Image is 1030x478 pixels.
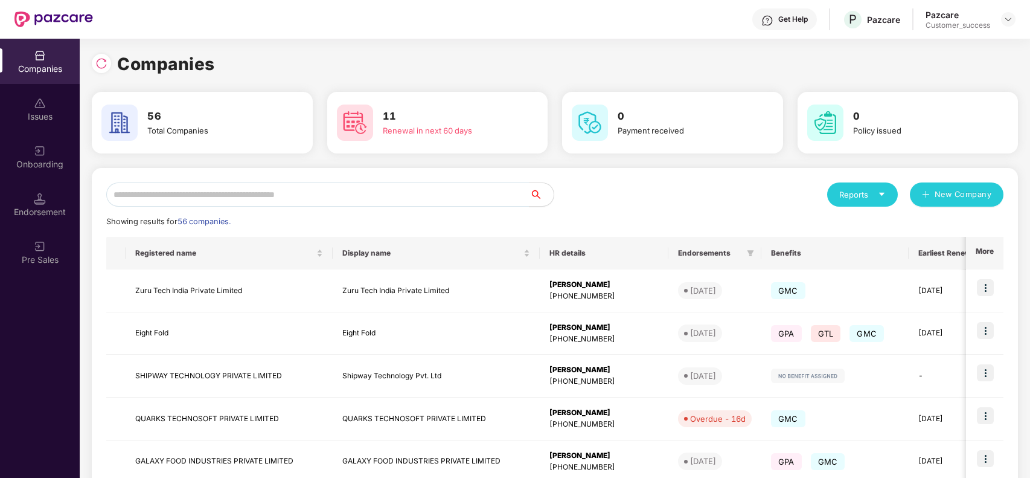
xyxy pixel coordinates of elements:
[867,14,900,25] div: Pazcare
[549,291,659,302] div: [PHONE_NUMBER]
[771,325,802,342] span: GPA
[178,217,231,226] span: 56 companies.
[935,189,992,201] span: New Company
[333,312,540,355] td: Eight Fold
[678,248,742,258] span: Endorsements
[690,455,716,467] div: [DATE]
[853,124,984,137] div: Policy issued
[549,450,659,462] div: [PERSON_NAME]
[549,419,659,430] div: [PHONE_NUMBER]
[771,369,845,383] img: svg+xml;base64,PHN2ZyB4bWxucz0iaHR0cDovL3d3dy53My5vcmcvMjAwMC9zdmciIHdpZHRoPSIxMjIiIGhlaWdodD0iMj...
[977,450,994,467] img: icon
[95,57,107,69] img: svg+xml;base64,PHN2ZyBpZD0iUmVsb2FkLTMyeDMyIiB4bWxucz0iaHR0cDovL3d3dy53My5vcmcvMjAwMC9zdmciIHdpZH...
[839,189,886,201] div: Reports
[878,190,886,198] span: caret-down
[147,109,278,124] h3: 56
[771,282,805,299] span: GMC
[101,105,138,141] img: svg+xml;base64,PHN2ZyB4bWxucz0iaHR0cDovL3d3dy53My5vcmcvMjAwMC9zdmciIHdpZHRoPSI2MCIgaGVpZ2h0PSI2MC...
[778,15,808,24] div: Get Help
[126,270,333,312] td: Zuru Tech India Private Limited
[34,241,46,253] img: svg+xml;base64,PHN2ZyB3aWR0aD0iMjAiIGhlaWdodD0iMjAiIHZpZXdCb3g9IjAgMCAyMCAyMCIgZmlsbD0ibm9uZSIgeG...
[126,237,333,270] th: Registered name
[549,364,659,376] div: [PERSON_NAME]
[909,398,987,441] td: [DATE]
[34,145,46,157] img: svg+xml;base64,PHN2ZyB3aWR0aD0iMjAiIGhlaWdodD0iMjAiIHZpZXdCb3g9IjAgMCAyMCAyMCIgZmlsbD0ibm9uZSIgeG...
[618,124,749,137] div: Payment received
[909,270,987,312] td: [DATE]
[690,327,716,339] div: [DATE]
[690,370,716,382] div: [DATE]
[549,334,659,345] div: [PHONE_NUMBER]
[922,190,930,200] span: plus
[761,237,909,270] th: Benefits
[909,237,987,270] th: Earliest Renewal
[910,182,1003,207] button: plusNew Company
[147,124,278,137] div: Total Companies
[549,376,659,387] div: [PHONE_NUMBER]
[34,50,46,62] img: svg+xml;base64,PHN2ZyBpZD0iQ29tcGFuaWVzIiB4bWxucz0iaHR0cDovL3d3dy53My5vcmcvMjAwMC9zdmciIHdpZHRoPS...
[549,322,659,334] div: [PERSON_NAME]
[690,285,716,297] div: [DATE]
[977,364,994,381] img: icon
[529,182,554,207] button: search
[977,322,994,339] img: icon
[529,190,554,199] span: search
[14,11,93,27] img: New Pazcare Logo
[106,217,231,226] span: Showing results for
[807,105,843,141] img: svg+xml;base64,PHN2ZyB4bWxucz0iaHR0cDovL3d3dy53My5vcmcvMjAwMC9zdmciIHdpZHRoPSI2MCIgaGVpZ2h0PSI2MC...
[909,355,987,398] td: -
[744,246,757,260] span: filter
[333,398,540,441] td: QUARKS TECHNOSOFT PRIVATE LIMITED
[549,462,659,473] div: [PHONE_NUMBER]
[1003,15,1013,24] img: svg+xml;base64,PHN2ZyBpZD0iRHJvcGRvd24tMzJ4MzIiIHhtbG5zPSJodHRwOi8vd3d3LnczLm9yZy8yMDAwL3N2ZyIgd2...
[966,237,1003,270] th: More
[811,325,841,342] span: GTL
[926,9,990,21] div: Pazcare
[977,407,994,424] img: icon
[337,105,373,141] img: svg+xml;base64,PHN2ZyB4bWxucz0iaHR0cDovL3d3dy53My5vcmcvMjAwMC9zdmciIHdpZHRoPSI2MCIgaGVpZ2h0PSI2MC...
[690,413,746,425] div: Overdue - 16d
[383,124,514,137] div: Renewal in next 60 days
[126,312,333,355] td: Eight Fold
[383,109,514,124] h3: 11
[549,279,659,291] div: [PERSON_NAME]
[618,109,749,124] h3: 0
[771,453,802,470] span: GPA
[811,453,845,470] span: GMC
[34,193,46,205] img: svg+xml;base64,PHN2ZyB3aWR0aD0iMTQuNSIgaGVpZ2h0PSIxNC41IiB2aWV3Qm94PSIwIDAgMTYgMTYiIGZpbGw9Im5vbm...
[926,21,990,30] div: Customer_success
[126,355,333,398] td: SHIPWAY TECHNOLOGY PRIVATE LIMITED
[117,51,215,77] h1: Companies
[540,237,668,270] th: HR details
[771,410,805,427] span: GMC
[572,105,608,141] img: svg+xml;base64,PHN2ZyB4bWxucz0iaHR0cDovL3d3dy53My5vcmcvMjAwMC9zdmciIHdpZHRoPSI2MCIgaGVpZ2h0PSI2MC...
[333,237,540,270] th: Display name
[849,325,884,342] span: GMC
[333,270,540,312] td: Zuru Tech India Private Limited
[761,15,773,27] img: svg+xml;base64,PHN2ZyBpZD0iSGVscC0zMngzMiIgeG1sbnM9Imh0dHA6Ly93d3cudzMub3JnLzIwMDAvc3ZnIiB3aWR0aD...
[977,279,994,296] img: icon
[909,312,987,355] td: [DATE]
[34,97,46,109] img: svg+xml;base64,PHN2ZyBpZD0iSXNzdWVzX2Rpc2FibGVkIiB4bWxucz0iaHR0cDovL3d3dy53My5vcmcvMjAwMC9zdmciIH...
[342,248,521,258] span: Display name
[135,248,314,258] span: Registered name
[333,355,540,398] td: Shipway Technology Pvt. Ltd
[126,398,333,441] td: QUARKS TECHNOSOFT PRIVATE LIMITED
[549,407,659,419] div: [PERSON_NAME]
[849,12,857,27] span: P
[747,250,754,257] span: filter
[853,109,984,124] h3: 0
